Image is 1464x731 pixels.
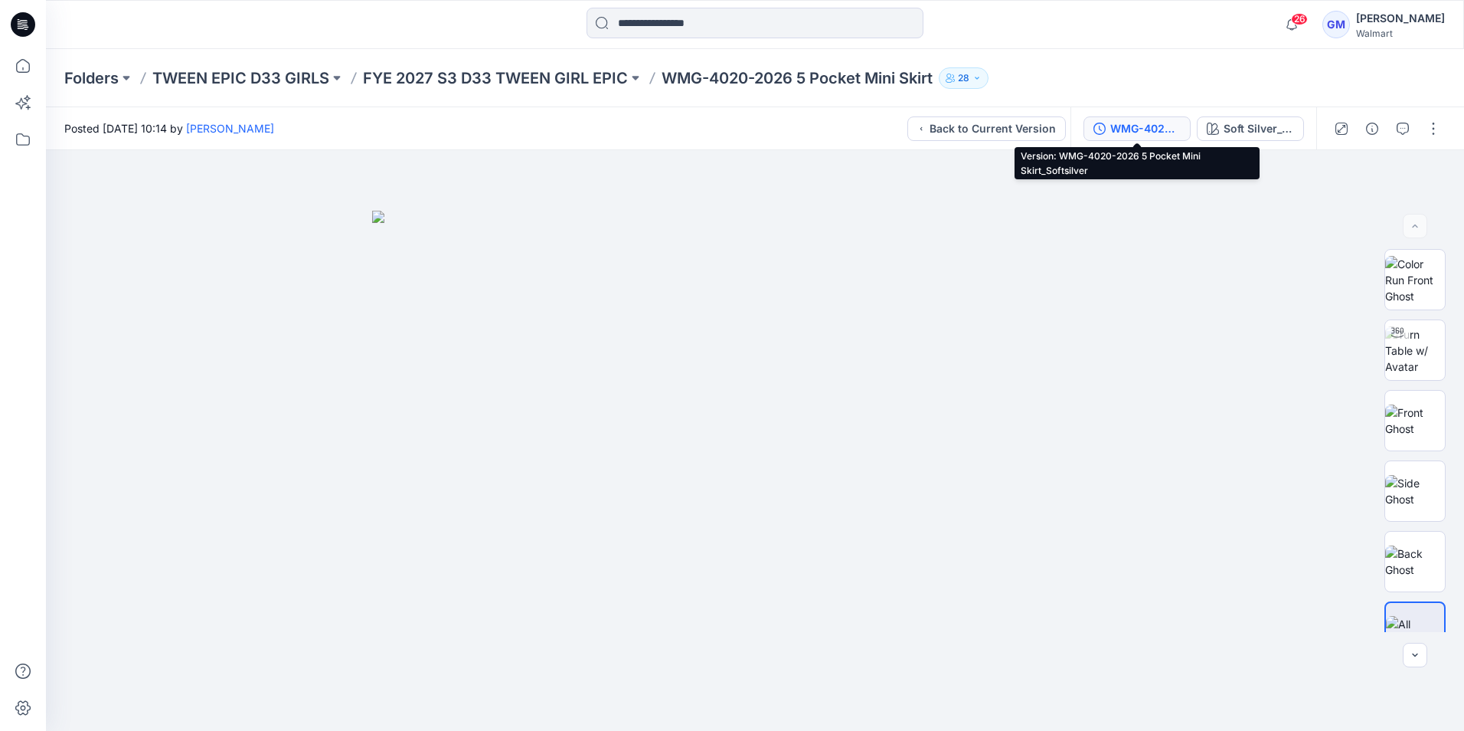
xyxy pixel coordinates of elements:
img: Side Ghost [1385,475,1445,507]
button: 28 [939,67,989,89]
a: [PERSON_NAME] [186,122,274,135]
div: [PERSON_NAME] [1356,9,1445,28]
img: eyJhbGciOiJIUzI1NiIsImtpZCI6IjAiLCJzbHQiOiJzZXMiLCJ0eXAiOiJKV1QifQ.eyJkYXRhIjp7InR5cGUiOiJzdG9yYW... [372,211,1138,731]
p: WMG-4020-2026 5 Pocket Mini Skirt [662,67,933,89]
a: Folders [64,67,119,89]
span: Posted [DATE] 10:14 by [64,120,274,136]
button: Back to Current Version [907,116,1066,141]
div: Soft Silver_Opt1 [1224,120,1294,137]
button: WMG-4020-2026 5 Pocket Mini Skirt_Softsilver [1083,116,1191,141]
button: Details [1360,116,1384,141]
p: 28 [958,70,969,87]
div: Walmart [1356,28,1445,39]
img: Back Ghost [1385,546,1445,578]
img: Turn Table w/ Avatar [1385,326,1445,375]
div: GM [1322,11,1350,38]
img: Color Run Front Ghost [1385,256,1445,304]
a: FYE 2027 S3 D33 TWEEN GIRL EPIC [363,67,628,89]
a: TWEEN EPIC D33 GIRLS [152,67,329,89]
img: All colorways [1386,616,1444,648]
span: 26 [1291,13,1308,25]
button: Soft Silver_Opt1 [1197,116,1304,141]
img: Front Ghost [1385,405,1445,437]
div: WMG-4020-2026 5 Pocket Mini Skirt_Softsilver [1110,120,1181,137]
